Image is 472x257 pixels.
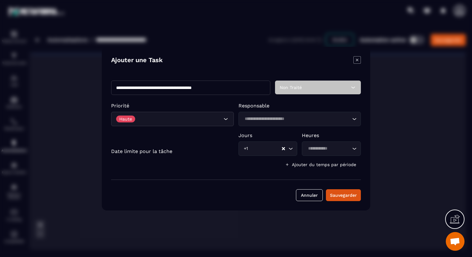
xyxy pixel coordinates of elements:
p: Responsable [238,103,361,109]
h4: Ajouter une Task [111,56,163,65]
input: Search for option [249,145,282,152]
button: Annuler [296,189,323,201]
p: Haute [119,117,132,121]
a: Ouvrir le chat [446,232,465,251]
p: Heures [302,132,361,138]
input: Search for option [243,116,351,122]
div: Search for option [302,141,361,156]
span: Ajouter du temps par période [292,161,356,168]
span: +1 [243,145,249,152]
p: Priorité [111,103,234,109]
button: Ajouter du temps par période [280,159,361,170]
span: Non Traité [280,85,302,90]
div: Search for option [238,112,361,126]
p: Jours [238,132,297,138]
button: Clear Selected [282,146,285,151]
input: Search for option [306,145,351,152]
div: Search for option [238,141,297,156]
button: Sauvegarder [326,189,361,201]
p: Date limite pour la tâche [111,148,172,154]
